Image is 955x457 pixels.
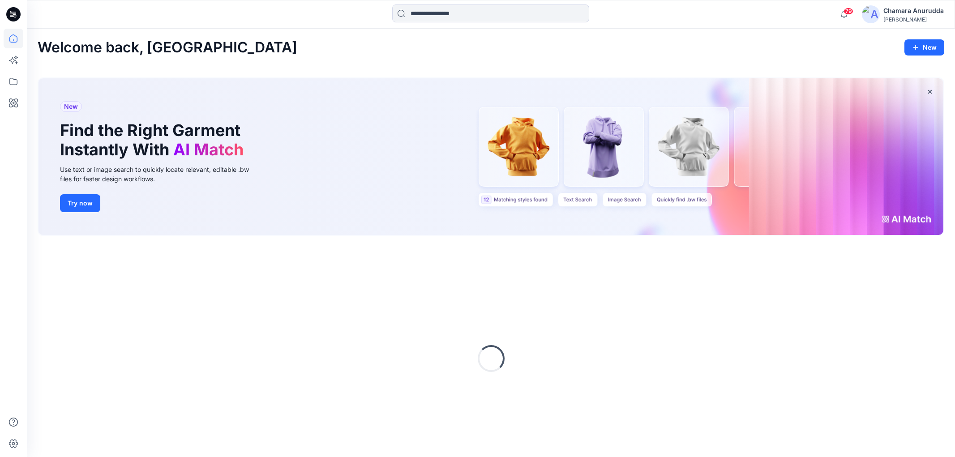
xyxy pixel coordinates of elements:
button: Try now [60,194,100,212]
img: avatar [862,5,880,23]
div: Chamara Anurudda [883,5,944,16]
h1: Find the Right Garment Instantly With [60,121,248,159]
div: Use text or image search to quickly locate relevant, editable .bw files for faster design workflows. [60,165,261,184]
span: New [64,101,78,112]
span: 79 [844,8,853,15]
button: New [904,39,944,56]
div: [PERSON_NAME] [883,16,944,23]
span: AI Match [173,140,244,159]
h2: Welcome back, [GEOGRAPHIC_DATA] [38,39,297,56]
